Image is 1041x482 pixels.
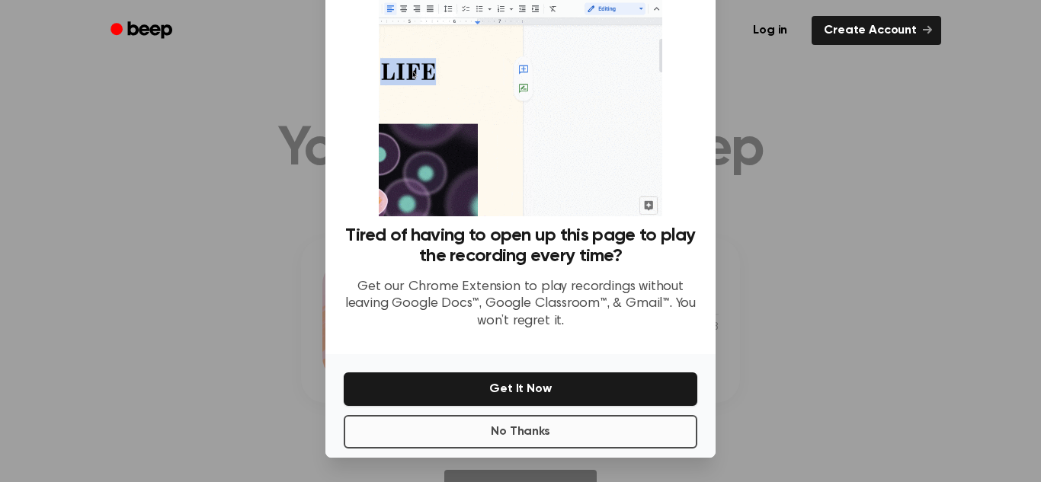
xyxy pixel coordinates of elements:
p: Get our Chrome Extension to play recordings without leaving Google Docs™, Google Classroom™, & Gm... [344,279,697,330]
a: Beep [100,16,186,46]
button: Get It Now [344,372,697,406]
h3: Tired of having to open up this page to play the recording every time? [344,225,697,267]
button: No Thanks [344,415,697,448]
a: Create Account [812,16,941,45]
a: Log in [738,13,802,48]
